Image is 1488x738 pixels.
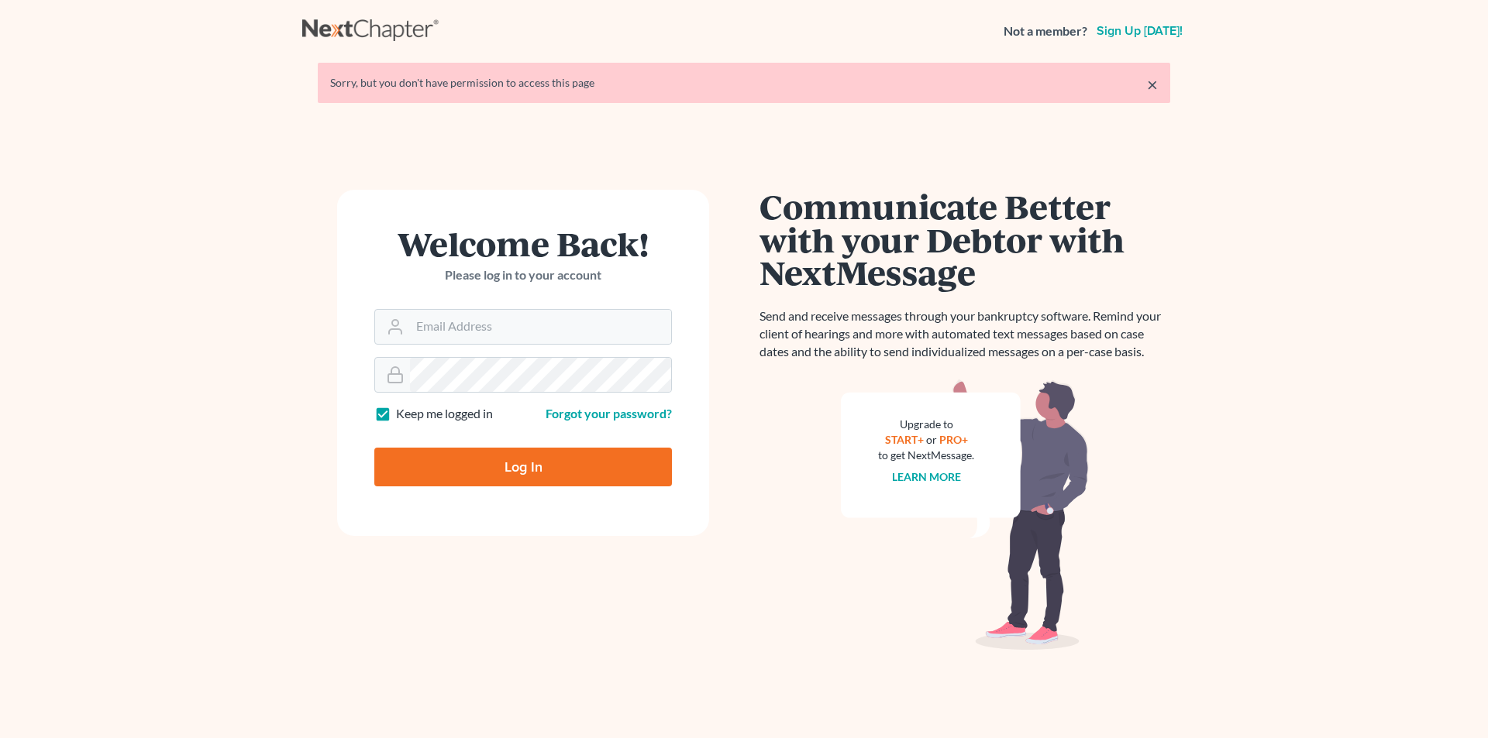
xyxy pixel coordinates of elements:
div: Sorry, but you don't have permission to access this page [330,75,1158,91]
h1: Communicate Better with your Debtor with NextMessage [759,190,1170,289]
a: Forgot your password? [546,406,672,420]
a: Sign up [DATE]! [1094,25,1186,37]
a: PRO+ [939,433,968,446]
a: START+ [885,433,924,446]
label: Keep me logged in [396,405,493,423]
strong: Not a member? [1004,22,1087,40]
p: Please log in to your account [374,266,672,284]
a: Learn more [892,470,961,483]
div: to get NextMessage. [878,448,974,463]
h1: Welcome Back! [374,227,672,260]
span: or [926,433,937,446]
img: nextmessage_bg-59042aed3d76b12b5cd301f8e5b87938c9018125f34e5fa2b7a6b67550977c72.svg [841,379,1089,650]
p: Send and receive messages through your bankruptcy software. Remind your client of hearings and mo... [759,307,1170,361]
input: Log In [374,448,672,486]
div: Upgrade to [878,417,974,432]
input: Email Address [410,310,671,344]
a: × [1147,75,1158,94]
